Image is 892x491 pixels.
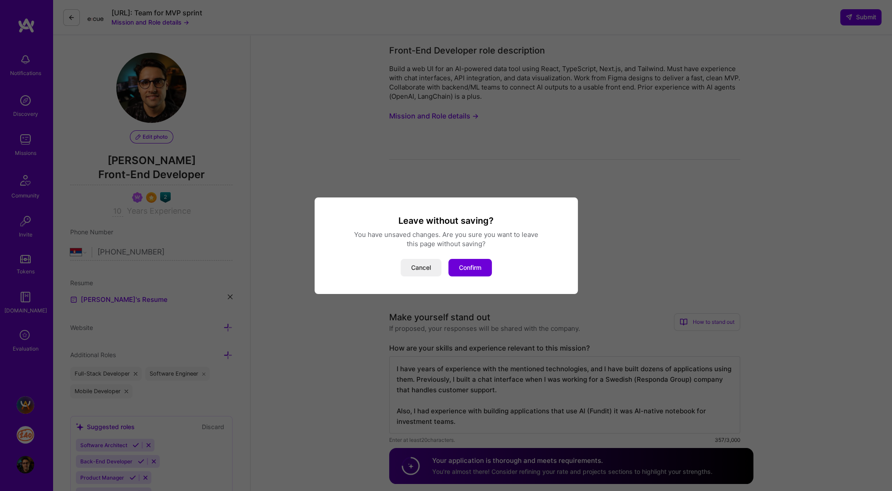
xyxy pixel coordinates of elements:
div: modal [315,197,578,294]
button: Confirm [448,259,492,276]
button: Cancel [401,259,441,276]
div: this page without saving? [325,239,567,248]
h3: Leave without saving? [325,215,567,226]
div: You have unsaved changes. Are you sure you want to leave [325,230,567,239]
